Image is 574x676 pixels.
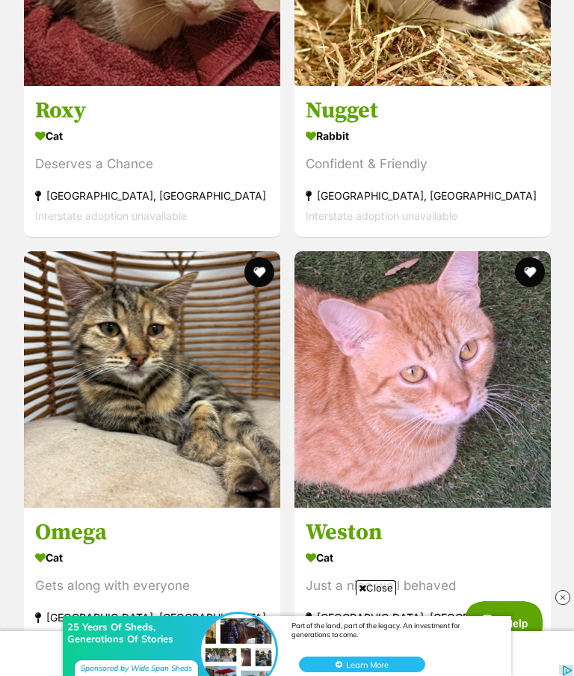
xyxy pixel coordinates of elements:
img: 25 Years Of Sheds, Generations Of Stories [201,28,276,102]
span: Interstate adoption unavailable [306,209,457,222]
div: Sponsored by Wide Span Sheds [74,73,199,92]
div: Part of the land, part of the legacy. An investment for generations to come. [291,34,493,52]
div: Cat [35,547,269,568]
img: Omega [24,251,280,508]
div: [GEOGRAPHIC_DATA], [GEOGRAPHIC_DATA] [306,185,540,206]
img: close_rtb.svg [555,590,570,605]
button: Learn More [299,70,425,86]
span: Close [356,580,396,595]
a: Weston Cat Just a nice well behaved [GEOGRAPHIC_DATA], [GEOGRAPHIC_DATA] Interstate adoption unav... [294,507,551,659]
div: Rabbit [306,125,540,147]
a: Roxy Cat Deserves a Chance [GEOGRAPHIC_DATA], [GEOGRAPHIC_DATA] Interstate adoption unavailable f... [24,85,280,237]
a: Omega Cat Gets along with everyone [GEOGRAPHIC_DATA], [GEOGRAPHIC_DATA] Interstate adoption unava... [24,507,280,659]
div: Deserves a Chance [35,154,269,174]
div: Cat [35,125,269,147]
button: favourite [244,257,274,287]
div: 25 Years Of Sheds, Generations Of Stories [67,34,192,58]
img: Weston [294,251,551,508]
h3: Nugget [306,96,540,125]
h3: Weston [306,518,540,547]
a: Nugget Rabbit Confident & Friendly [GEOGRAPHIC_DATA], [GEOGRAPHIC_DATA] Interstate adoption unava... [294,85,551,237]
h3: Roxy [35,96,269,125]
button: favourite [514,257,544,287]
div: Just a nice well behaved [306,576,540,596]
div: Gets along with everyone [35,576,269,596]
div: Confident & Friendly [306,154,540,174]
span: Interstate adoption unavailable [35,209,187,222]
div: [GEOGRAPHIC_DATA], [GEOGRAPHIC_DATA] [35,185,269,206]
div: Cat [306,547,540,568]
h3: Omega [35,518,269,547]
